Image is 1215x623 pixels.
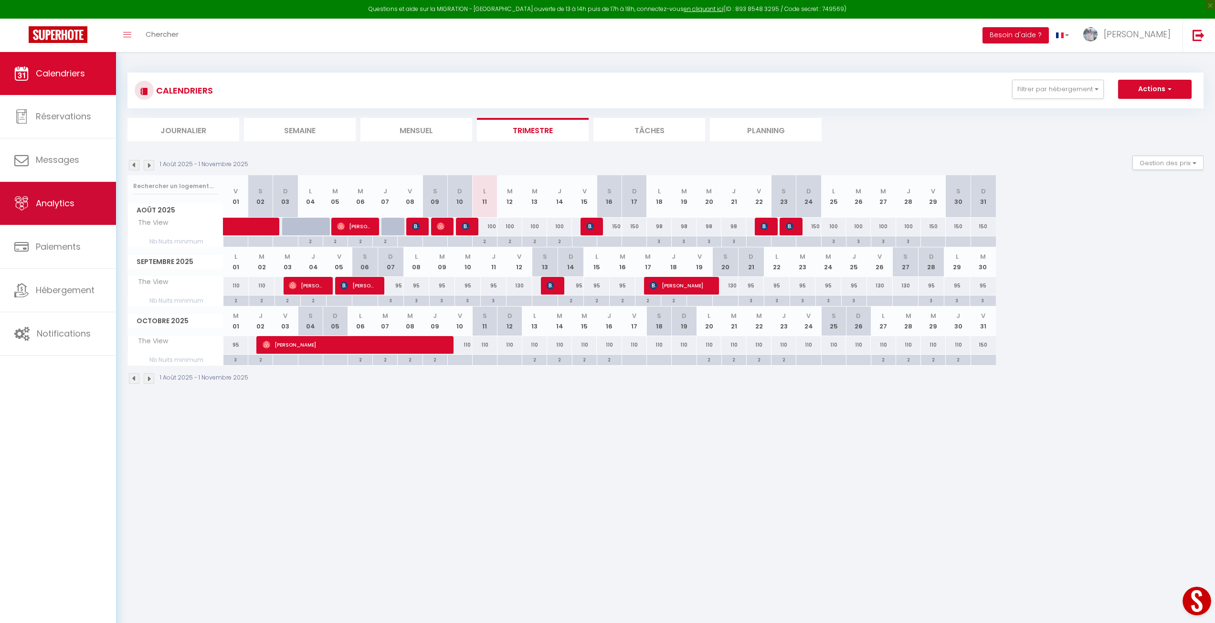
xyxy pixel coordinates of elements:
abbr: J [433,311,437,320]
img: logout [1193,29,1204,41]
div: 150 [597,218,622,235]
th: 08 [398,175,423,218]
div: 95 [970,277,996,295]
a: ... [PERSON_NAME] [1076,19,1183,52]
th: 14 [547,306,572,336]
iframe: LiveChat chat widget [1175,583,1215,623]
th: 01 [223,306,248,336]
abbr: D [682,311,687,320]
abbr: M [557,311,562,320]
th: 17 [622,175,647,218]
th: 30 [970,247,996,276]
div: 130 [893,277,919,295]
span: [PERSON_NAME] [786,217,794,235]
div: 3 [647,236,671,245]
th: 06 [352,247,378,276]
div: 2 [348,236,372,245]
abbr: D [632,187,637,196]
h3: CALENDRIERS [154,80,213,101]
abbr: D [333,311,338,320]
abbr: V [233,187,238,196]
span: [PERSON_NAME] [437,217,445,235]
abbr: D [569,252,573,261]
img: Super Booking [29,26,87,43]
span: Chercher [146,29,179,39]
abbr: V [877,252,882,261]
th: 09 [423,175,447,218]
div: 98 [672,218,697,235]
abbr: M [332,187,338,196]
abbr: M [407,311,413,320]
div: 95 [944,277,970,295]
abbr: V [517,252,521,261]
abbr: J [558,187,561,196]
div: 110 [249,277,275,295]
th: 30 [946,175,971,218]
abbr: V [697,252,702,261]
abbr: S [903,252,908,261]
div: 95 [610,277,635,295]
abbr: S [543,252,547,261]
th: 22 [746,306,771,336]
th: 17 [622,306,647,336]
th: 29 [921,306,946,336]
abbr: S [258,187,263,196]
th: 17 [635,247,661,276]
th: 07 [378,247,403,276]
div: 100 [547,218,572,235]
th: 23 [771,306,796,336]
abbr: S [607,187,612,196]
div: 130 [507,277,532,295]
abbr: L [832,187,835,196]
th: 25 [841,247,867,276]
th: 11 [481,247,507,276]
abbr: S [433,187,437,196]
span: Hébergement [36,284,95,296]
div: 3 [378,296,403,305]
div: 2 [497,236,522,245]
th: 18 [647,306,672,336]
abbr: M [825,252,831,261]
span: Calendriers [36,67,85,79]
th: 08 [398,306,423,336]
div: 2 [547,236,571,245]
div: 2 [373,236,397,245]
abbr: M [285,252,290,261]
a: en cliquant ici [684,5,723,13]
span: Paiements [36,241,81,253]
th: 14 [547,175,572,218]
div: 95 [919,277,944,295]
th: 31 [971,175,996,218]
li: Tâches [593,118,705,141]
th: 10 [447,306,472,336]
abbr: D [929,252,934,261]
th: 22 [764,247,790,276]
div: 150 [971,218,996,235]
div: 95 [584,277,610,295]
th: 04 [298,306,323,336]
th: 14 [558,247,584,276]
div: 95 [558,277,584,295]
button: Gestion des prix [1132,156,1204,170]
abbr: L [415,252,418,261]
th: 06 [348,175,372,218]
div: 110 [223,277,249,295]
th: 31 [971,306,996,336]
abbr: D [749,252,753,261]
abbr: M [465,252,471,261]
div: 2 [301,296,326,305]
th: 13 [522,175,547,218]
abbr: L [956,252,959,261]
span: Réservations [36,110,91,122]
div: 3 [822,236,846,245]
abbr: V [408,187,412,196]
div: 98 [647,218,672,235]
th: 12 [507,247,532,276]
abbr: M [532,187,538,196]
abbr: L [533,311,536,320]
th: 04 [300,247,326,276]
div: 150 [622,218,647,235]
abbr: L [595,252,598,261]
span: Messages [36,154,79,166]
div: 2 [661,296,687,305]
